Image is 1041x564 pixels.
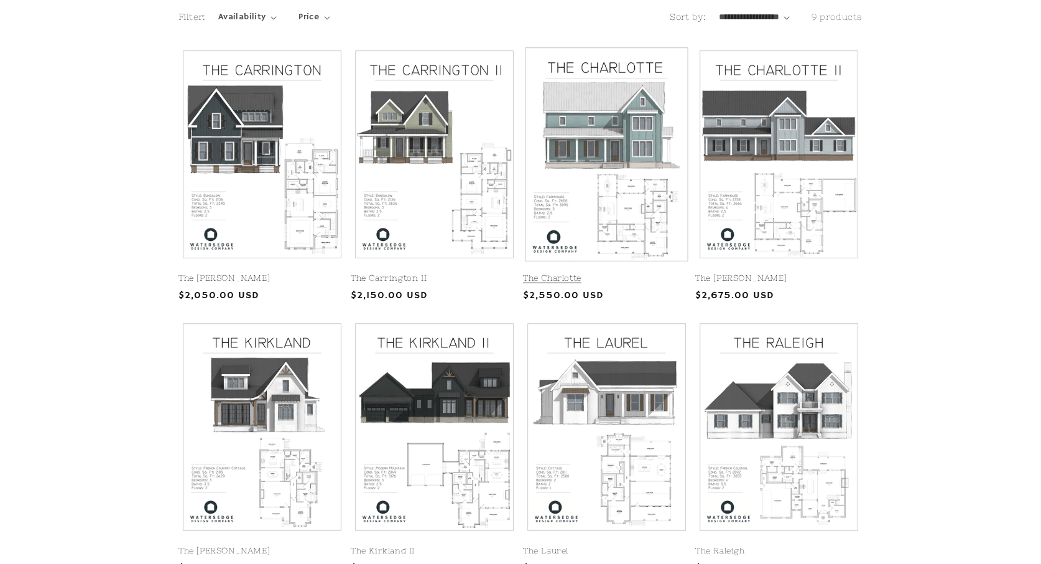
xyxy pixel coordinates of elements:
summary: Availability (0 selected) [218,11,277,24]
summary: Price [298,11,330,24]
label: Sort by: [670,12,706,22]
a: The Carrington II [351,273,518,284]
a: The Raleigh [695,546,863,557]
a: The [PERSON_NAME] [178,273,346,284]
span: Availability [218,11,266,24]
h2: Filter: [178,11,206,24]
a: The [PERSON_NAME] [695,273,863,284]
a: The Charlotte [523,273,690,284]
a: The Laurel [523,546,690,557]
span: 9 products [812,12,863,22]
a: The Kirkland II [351,546,518,557]
span: Price [298,11,319,24]
a: The [PERSON_NAME] [178,546,346,557]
